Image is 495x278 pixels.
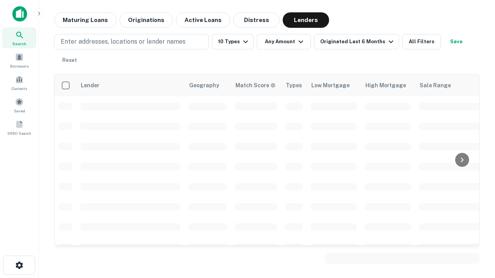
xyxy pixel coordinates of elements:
div: High Mortgage [365,81,406,90]
div: Low Mortgage [311,81,350,90]
p: Enter addresses, locations or lender names [61,37,186,46]
div: Lender [81,81,99,90]
button: Reset [57,53,82,68]
button: Lenders [283,12,329,28]
button: Any Amount [257,34,311,49]
div: Capitalize uses an advanced AI algorithm to match your search with the best lender. The match sco... [236,81,276,90]
th: Low Mortgage [307,75,361,96]
th: Capitalize uses an advanced AI algorithm to match your search with the best lender. The match sco... [231,75,281,96]
span: Saved [14,108,25,114]
a: Borrowers [2,50,36,71]
th: Lender [76,75,184,96]
span: SREO Search [7,130,31,136]
button: Maturing Loans [54,12,116,28]
button: Originations [119,12,173,28]
div: Geography [189,81,219,90]
div: Originated Last 6 Months [320,37,396,46]
button: All Filters [402,34,441,49]
th: Types [281,75,307,96]
iframe: Chat Widget [456,216,495,253]
th: Sale Range [415,75,485,96]
a: SREO Search [2,117,36,138]
button: 10 Types [212,34,254,49]
span: Borrowers [10,63,29,69]
th: High Mortgage [361,75,415,96]
button: Enter addresses, locations or lender names [54,34,209,49]
img: capitalize-icon.png [12,6,27,22]
button: Distress [233,12,280,28]
button: Originated Last 6 Months [314,34,399,49]
div: Sale Range [420,81,451,90]
a: Saved [2,95,36,115]
div: Types [286,81,302,90]
a: Contacts [2,72,36,93]
h6: Match Score [236,81,274,90]
span: Search [12,41,26,47]
button: Active Loans [176,12,230,28]
a: Search [2,27,36,48]
button: Save your search to get updates of matches that match your search criteria. [444,34,469,49]
span: Contacts [12,85,27,92]
th: Geography [184,75,231,96]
